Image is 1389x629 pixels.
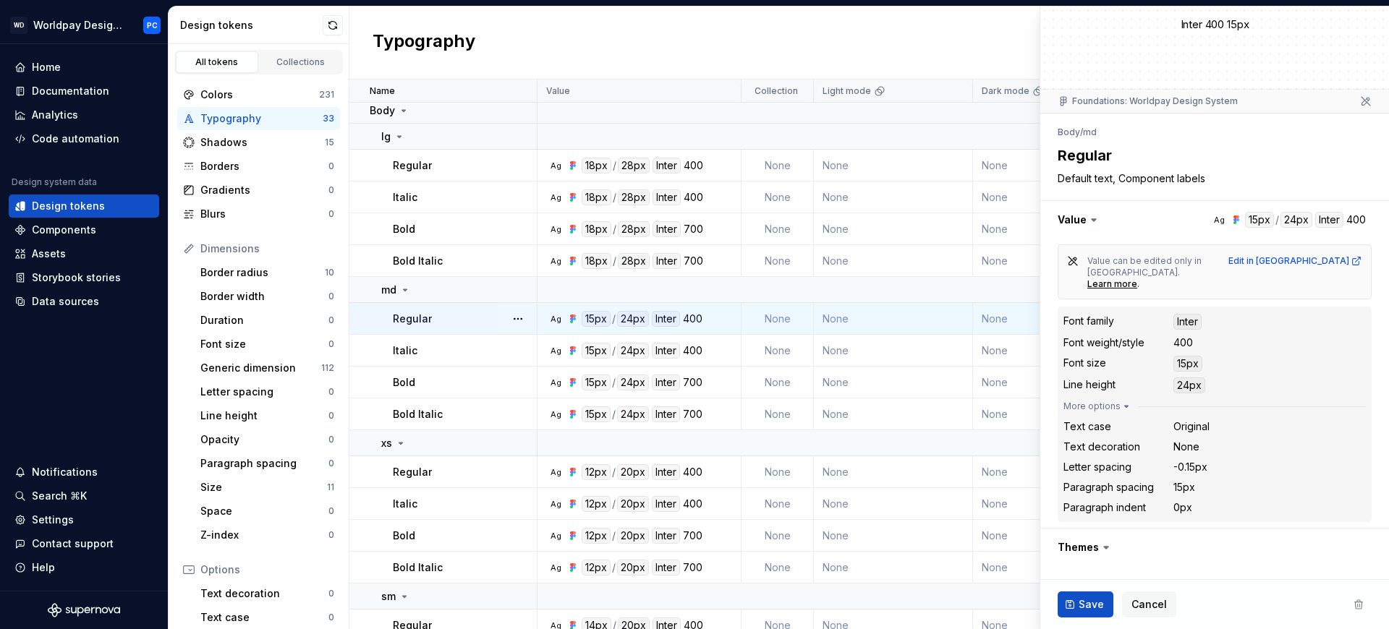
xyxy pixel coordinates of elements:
td: None [973,303,1132,335]
div: Storybook stories [32,270,121,285]
div: Inter [652,496,680,512]
p: Bold [393,375,415,390]
div: Components [32,223,96,237]
button: Search ⌘K [9,484,159,508]
div: 400 [684,158,703,174]
div: Duration [200,313,328,328]
div: 231 [319,89,334,100]
p: xs [381,436,392,450]
div: Gradients [200,183,328,197]
div: 0 [328,410,334,422]
div: 15px [582,406,611,422]
div: Opacity [200,432,328,447]
td: None [742,520,814,552]
div: Inter [652,343,680,359]
div: 18px [582,158,611,174]
div: Inter 400 15px [1040,16,1389,33]
h2: Typography [373,30,475,56]
div: 18px [582,189,611,205]
div: -0.15px [1173,460,1207,474]
li: / [1080,127,1083,137]
div: Size [200,480,327,495]
a: Generic dimension112 [195,356,340,380]
td: None [814,245,973,277]
td: None [742,150,814,181]
a: Data sources [9,290,159,313]
p: Bold [393,222,415,236]
div: Font size [1063,356,1106,370]
div: / [612,496,616,512]
div: Line height [1063,377,1116,392]
div: 28px [618,253,650,269]
div: 400 [683,464,702,480]
div: Inter [653,189,681,205]
td: None [742,335,814,367]
td: None [742,181,814,213]
textarea: Regular [1055,142,1369,168]
a: Borders0 [177,155,340,178]
a: Space0 [195,500,340,523]
td: None [973,520,1132,552]
td: None [814,520,973,552]
td: None [742,213,814,245]
div: 12px [582,496,611,512]
a: Letter spacing0 [195,380,340,403]
div: Options [200,562,334,577]
td: None [814,456,973,488]
div: Inter [653,253,681,269]
a: Assets [9,242,159,265]
p: Italic [393,497,417,511]
div: Paragraph spacing [200,456,328,471]
td: None [973,181,1132,213]
div: 15px [1173,356,1202,372]
div: 10 [325,267,334,278]
td: None [814,367,973,398]
a: Edit in [GEOGRAPHIC_DATA] [1228,255,1362,267]
p: Regular [393,312,432,326]
div: Borders [200,159,328,174]
div: 12px [582,464,611,480]
div: Dimensions [200,241,334,256]
div: 0 [328,314,334,326]
div: 0 [328,458,334,469]
div: Collections [265,56,337,68]
p: Bold Italic [393,407,443,422]
p: Collection [755,85,798,97]
div: 28px [618,158,650,174]
div: None [1173,440,1199,454]
div: 15px [582,375,611,390]
a: Text case0 [195,606,340,629]
div: Letter spacing [200,385,328,399]
div: / [613,253,616,269]
div: Original [1173,419,1210,434]
div: Inter [652,406,680,422]
button: Contact support [9,532,159,555]
a: Blurs0 [177,202,340,226]
p: Value [546,85,570,97]
a: Foundations: Worldpay Design System [1072,95,1238,107]
div: 15px [582,311,611,327]
div: Worldpay Design System [33,18,126,33]
div: 24px [1173,377,1205,393]
div: Help [32,560,55,575]
td: None [814,398,973,430]
a: Font size0 [195,333,340,356]
div: Inter [652,464,680,480]
div: Border width [200,289,328,304]
div: Inter [653,158,681,174]
a: Documentation [9,80,159,103]
div: Ag [550,498,561,510]
div: 700 [683,406,702,422]
div: 28px [618,221,650,237]
td: None [973,245,1132,277]
div: Ag [550,408,561,420]
td: None [973,398,1132,430]
div: 20px [617,560,649,575]
div: / [612,464,616,480]
div: 0 [328,588,334,599]
div: Inter [652,311,680,327]
div: 24px [617,343,649,359]
div: Design system data [12,176,97,188]
div: Assets [32,247,66,261]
